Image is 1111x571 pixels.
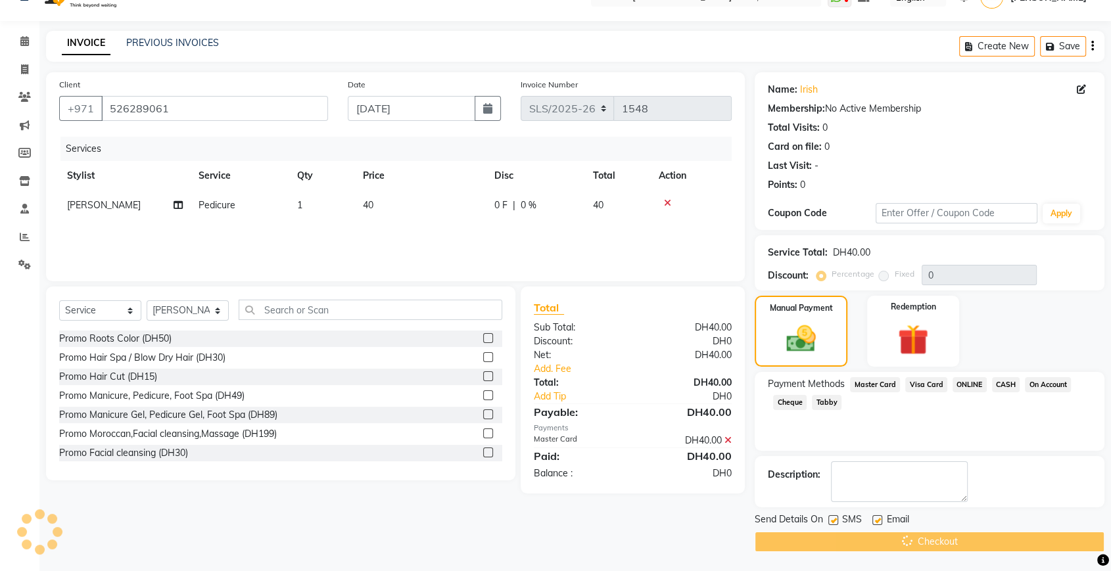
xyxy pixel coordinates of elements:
span: On Account [1025,377,1071,392]
div: Coupon Code [768,206,876,220]
div: Paid: [524,448,633,464]
span: | [513,198,515,212]
div: Name: [768,83,797,97]
img: _gift.svg [888,321,937,359]
span: SMS [842,513,862,529]
th: Stylist [59,161,191,191]
a: Add. Fee [524,362,742,376]
div: Last Visit: [768,159,812,173]
label: Date [348,79,366,91]
div: Payable: [524,404,633,420]
div: Discount: [524,334,633,348]
div: Promo Manicure, Pedicure, Foot Spa (DH49) [59,389,245,403]
input: Enter Offer / Coupon Code [876,203,1037,223]
a: INVOICE [62,32,110,55]
div: Total Visits: [768,121,820,135]
div: Promo Hair Spa / Blow Dry Hair (DH30) [59,351,225,365]
img: _cash.svg [777,322,824,355]
span: Payment Methods [768,377,845,391]
label: Client [59,79,80,91]
span: CASH [992,377,1020,392]
th: Qty [289,161,355,191]
div: DH40.00 [633,448,742,464]
div: Card on file: [768,140,822,154]
div: Description: [768,468,820,482]
div: Total: [524,376,633,390]
div: DH40.00 [633,348,742,362]
a: PREVIOUS INVOICES [126,37,219,49]
span: Send Details On [755,513,823,529]
label: Fixed [894,268,914,280]
span: 0 F [494,198,508,212]
th: Total [585,161,651,191]
span: [PERSON_NAME] [67,199,141,211]
div: Membership: [768,102,825,116]
input: Search by Name/Mobile/Email/Code [101,96,328,121]
label: Manual Payment [770,302,833,314]
div: Promo Manicure Gel, Pedicure Gel, Foot Spa (DH89) [59,408,277,422]
button: Apply [1043,204,1080,223]
div: DH40.00 [633,434,742,447]
div: Master Card [524,434,633,447]
th: Service [191,161,289,191]
div: Service Total: [768,246,828,260]
div: DH0 [651,390,742,403]
div: 0 [822,121,828,135]
div: No Active Membership [768,102,1091,116]
div: Balance : [524,467,633,480]
div: DH40.00 [833,246,870,260]
div: - [815,159,818,173]
span: Tabby [812,395,841,410]
label: Redemption [890,301,935,313]
div: Discount: [768,269,809,283]
span: Master Card [850,377,900,392]
label: Invoice Number [521,79,578,91]
div: Services [60,137,742,161]
th: Price [355,161,486,191]
input: Search or Scan [239,300,502,320]
div: 0 [824,140,830,154]
span: Total [534,301,564,315]
div: Payments [534,423,732,434]
span: Pedicure [199,199,235,211]
div: Promo Hair Cut (DH15) [59,370,157,384]
div: Promo Moroccan,Facial cleansing,Massage (DH199) [59,427,277,441]
div: DH40.00 [633,404,742,420]
div: DH0 [633,334,742,348]
div: Points: [768,178,797,192]
div: 0 [800,178,805,192]
div: Net: [524,348,633,362]
button: Create New [959,36,1035,57]
a: Add Tip [524,390,651,403]
span: 0 % [521,198,536,212]
span: 40 [593,199,603,211]
label: Percentage [832,268,874,280]
div: Sub Total: [524,321,633,334]
div: DH0 [633,467,742,480]
a: Irish [800,83,818,97]
button: Save [1040,36,1086,57]
div: DH40.00 [633,376,742,390]
div: Promo Roots Color (DH50) [59,332,172,346]
span: Email [886,513,909,529]
span: ONLINE [953,377,987,392]
span: 40 [363,199,373,211]
div: Promo Facial cleansing (DH30) [59,446,188,460]
button: +971 [59,96,103,121]
th: Action [651,161,732,191]
span: Cheque [773,395,807,410]
th: Disc [486,161,585,191]
span: Visa Card [905,377,947,392]
div: DH40.00 [633,321,742,334]
span: 1 [297,199,302,211]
